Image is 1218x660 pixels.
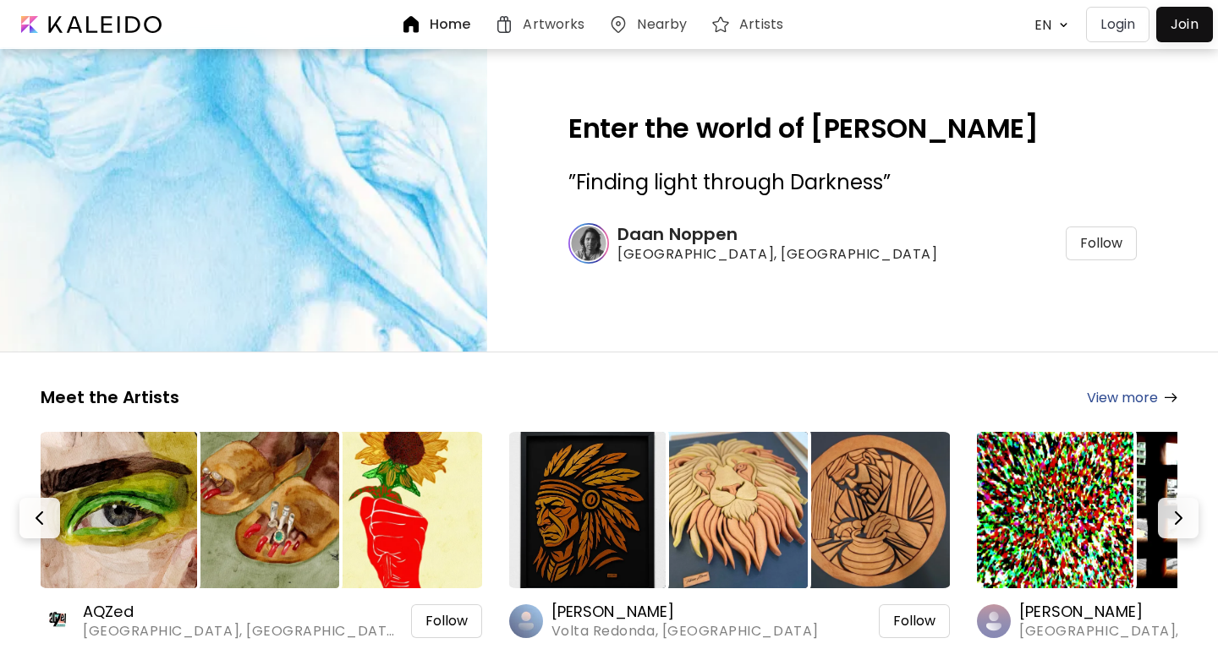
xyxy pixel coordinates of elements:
[1086,7,1156,42] a: Login
[1165,393,1177,402] img: arrow-right
[523,18,584,31] h6: Artworks
[739,18,783,31] h6: Artists
[608,14,694,35] a: Nearby
[494,14,591,35] a: Artworks
[41,386,179,408] h5: Meet the Artists
[41,432,197,588] img: https://cdn.kaleido.art/CDN/Artwork/175387/Thumbnail/large.webp?updated=777370
[1168,508,1188,528] img: Next-button
[19,498,60,538] button: Prev-button
[893,613,935,630] span: Follow
[509,432,666,588] img: https://cdn.kaleido.art/CDN/Artwork/175378/Thumbnail/large.webp?updated=777318
[1080,235,1122,252] span: Follow
[879,604,950,638] div: Follow
[793,432,950,588] img: https://cdn.kaleido.art/CDN/Artwork/175381/Thumbnail/medium.webp?updated=777326
[325,432,481,588] img: https://cdn.kaleido.art/CDN/Artwork/175395/Thumbnail/medium.webp?updated=777398
[401,14,477,35] a: Home
[977,432,1133,588] img: https://cdn.kaleido.art/CDN/Artwork/175077/Thumbnail/large.webp?updated=776368
[576,168,883,196] span: Finding light through Darkness
[1156,7,1213,42] a: Join
[551,622,819,641] span: Volta Redonda, [GEOGRAPHIC_DATA]
[30,508,50,528] img: Prev-button
[551,602,819,622] h6: [PERSON_NAME]
[1066,226,1137,260] div: Follow
[568,169,1137,196] h3: ” ”
[1087,387,1177,408] a: View more
[651,432,808,588] img: https://cdn.kaleido.art/CDN/Artwork/175380/Thumbnail/medium.webp?updated=777323
[1026,10,1055,40] div: EN
[568,115,1137,142] h2: Enter the world of [PERSON_NAME]
[83,622,398,641] span: [GEOGRAPHIC_DATA], [GEOGRAPHIC_DATA]
[568,223,1137,264] a: Daan Noppen[GEOGRAPHIC_DATA], [GEOGRAPHIC_DATA]Follow
[637,18,687,31] h6: Nearby
[430,18,470,31] h6: Home
[411,604,482,638] div: Follow
[617,223,937,245] h6: Daan Noppen
[1158,498,1199,538] button: Next-button
[509,428,951,641] a: https://cdn.kaleido.art/CDN/Artwork/175378/Thumbnail/large.webp?updated=777318https://cdn.kaleido...
[1100,14,1135,35] p: Login
[1055,17,1073,33] img: arrow down
[41,428,482,641] a: https://cdn.kaleido.art/CDN/Artwork/175387/Thumbnail/large.webp?updated=777370https://cdn.kaleido...
[710,14,790,35] a: Artists
[617,245,937,264] span: [GEOGRAPHIC_DATA], [GEOGRAPHIC_DATA]
[1086,7,1149,42] button: Login
[425,613,468,630] span: Follow
[83,602,398,622] h6: AQZed
[183,432,339,588] img: https://cdn.kaleido.art/CDN/Artwork/175390/Thumbnail/medium.webp?updated=777381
